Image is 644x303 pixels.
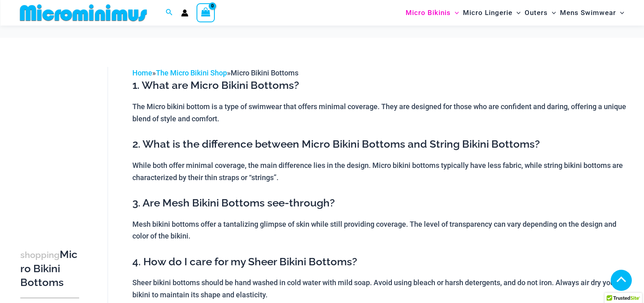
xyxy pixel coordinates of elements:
a: Home [132,69,152,77]
span: Outers [525,2,548,23]
img: MM SHOP LOGO FLAT [17,4,150,22]
a: OutersMenu ToggleMenu Toggle [523,2,558,23]
p: Mesh bikini bottoms offer a tantalizing glimpse of skin while still providing coverage. The level... [132,218,627,242]
a: The Micro Bikini Shop [156,69,227,77]
iframe: TrustedSite Certified [20,60,93,223]
span: Menu Toggle [616,2,624,23]
a: Micro BikinisMenu ToggleMenu Toggle [404,2,461,23]
span: Micro Bikinis [406,2,451,23]
span: Micro Bikini Bottoms [231,69,298,77]
h3: 4. How do I care for my Sheer Bikini Bottoms? [132,255,627,269]
a: Mens SwimwearMenu ToggleMenu Toggle [558,2,626,23]
h3: 2. What is the difference between Micro Bikini Bottoms and String Bikini Bottoms? [132,138,627,151]
a: Search icon link [166,8,173,18]
span: shopping [20,250,60,260]
a: Account icon link [181,9,188,17]
p: The Micro bikini bottom is a type of swimwear that offers minimal coverage. They are designed for... [132,101,627,125]
nav: Site Navigation [402,1,628,24]
span: Micro Lingerie [463,2,512,23]
span: » » [132,69,298,77]
h3: 1. What are Micro Bikini Bottoms? [132,79,627,92]
span: Menu Toggle [451,2,459,23]
a: View Shopping Cart, empty [197,3,215,22]
h3: 3. Are Mesh Bikini Bottoms see-through? [132,196,627,210]
a: Micro LingerieMenu ToggleMenu Toggle [461,2,523,23]
p: While both offer minimal coverage, the main difference lies in the design. Micro bikini bottoms t... [132,159,627,183]
h3: Micro Bikini Bottoms [20,248,79,289]
span: Mens Swimwear [560,2,616,23]
span: Menu Toggle [548,2,556,23]
p: Sheer bikini bottoms should be hand washed in cold water with mild soap. Avoid using bleach or ha... [132,277,627,301]
span: Menu Toggle [512,2,521,23]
